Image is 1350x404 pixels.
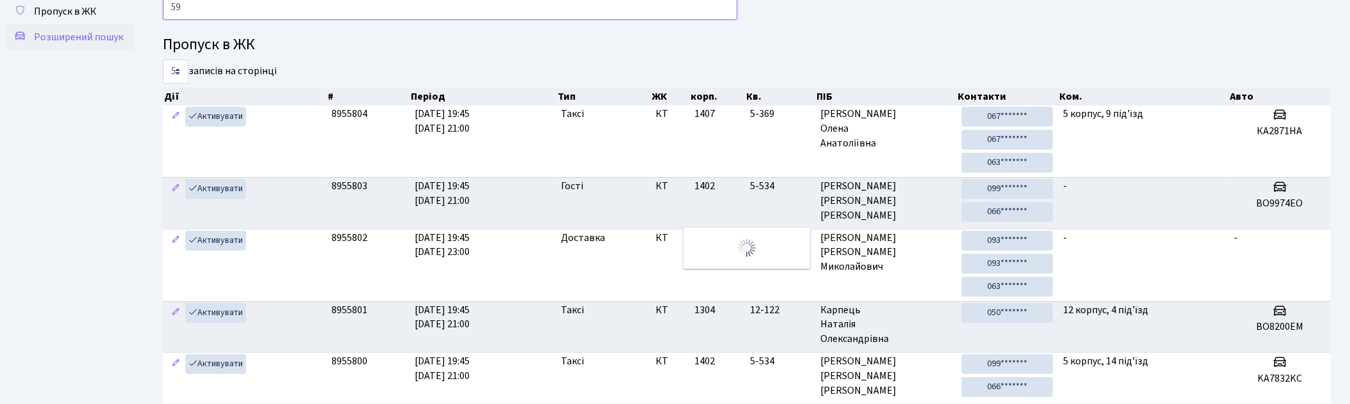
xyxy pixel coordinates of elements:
span: - [1063,231,1067,245]
span: Доставка [562,231,606,245]
a: Редагувати [168,179,183,199]
span: КТ [656,107,684,121]
a: Активувати [185,179,246,199]
span: Пропуск в ЖК [34,4,96,19]
select: записів на сторінці [163,59,188,84]
h5: KA7832KC [1234,373,1326,385]
span: 5 корпус, 9 під'їзд [1063,107,1143,121]
th: Дії [163,88,326,105]
span: - [1234,231,1238,245]
span: 8955803 [332,179,367,193]
span: Розширений пошук [34,30,123,44]
span: 1402 [694,354,715,368]
span: 8955804 [332,107,367,121]
th: Контакти [956,88,1059,105]
h5: КА2871НА [1234,125,1326,137]
img: Обробка... [737,238,757,258]
span: Таксі [562,107,585,121]
span: [PERSON_NAME] Олена Анатоліївна [820,107,951,151]
th: ЖК [650,88,689,105]
span: КТ [656,354,684,369]
span: Таксі [562,303,585,318]
span: [DATE] 19:45 [DATE] 21:00 [415,107,470,136]
a: Редагувати [168,303,183,323]
span: [PERSON_NAME] [PERSON_NAME] [PERSON_NAME] [820,179,951,223]
span: 1304 [694,303,715,317]
span: 5 корпус, 14 під'їзд [1063,354,1148,368]
a: Активувати [185,303,246,323]
th: корп. [689,88,745,105]
span: КТ [656,231,684,245]
span: 5-534 [750,179,810,194]
th: Період [410,88,556,105]
span: [DATE] 19:45 [DATE] 23:00 [415,231,470,260]
span: - [1063,179,1067,193]
span: [PERSON_NAME] [PERSON_NAME] Миколайович [820,231,951,275]
span: 8955801 [332,303,367,317]
a: Активувати [185,231,246,251]
span: [DATE] 19:45 [DATE] 21:00 [415,354,470,383]
th: # [326,88,410,105]
th: Ком. [1059,88,1229,105]
a: Активувати [185,107,246,127]
th: Авто [1229,88,1331,105]
span: 12 корпус, 4 під'їзд [1063,303,1148,317]
span: [DATE] 19:45 [DATE] 21:00 [415,179,470,208]
span: 8955800 [332,354,367,368]
span: КТ [656,179,684,194]
a: Редагувати [168,107,183,127]
h4: Пропуск в ЖК [163,36,1331,54]
span: 12-122 [750,303,810,318]
a: Редагувати [168,354,183,374]
label: записів на сторінці [163,59,277,84]
th: Кв. [745,88,815,105]
span: 1402 [694,179,715,193]
span: [DATE] 19:45 [DATE] 21:00 [415,303,470,332]
th: ПІБ [815,88,956,105]
a: Активувати [185,354,246,374]
span: Карпець Наталія Олександрівна [820,303,951,347]
span: [PERSON_NAME] [PERSON_NAME] [PERSON_NAME] [820,354,951,398]
span: 8955802 [332,231,367,245]
h5: BO9974EO [1234,198,1326,210]
span: Таксі [562,354,585,369]
h5: ВО8200ЕМ [1234,321,1326,333]
th: Тип [556,88,650,105]
span: Гості [562,179,584,194]
span: КТ [656,303,684,318]
a: Розширений пошук [6,24,134,50]
span: 5-534 [750,354,810,369]
span: 5-369 [750,107,810,121]
a: Редагувати [168,231,183,251]
span: 1407 [694,107,715,121]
